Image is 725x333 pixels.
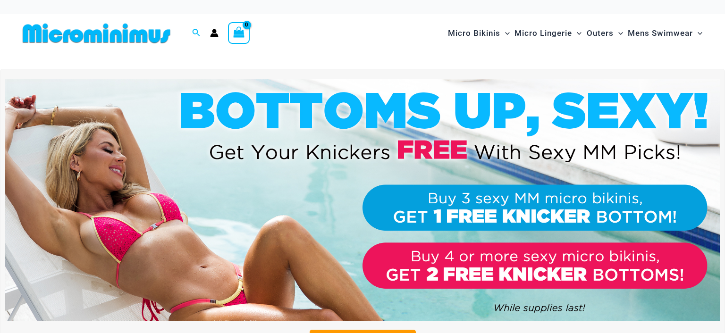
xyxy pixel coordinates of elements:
[625,19,705,48] a: Mens SwimwearMenu ToggleMenu Toggle
[5,79,720,322] img: Buy 3 or 4 Bikinis Get Free Knicker Promo
[514,21,572,45] span: Micro Lingerie
[628,21,693,45] span: Mens Swimwear
[210,29,219,37] a: Account icon link
[446,19,512,48] a: Micro BikinisMenu ToggleMenu Toggle
[500,21,510,45] span: Menu Toggle
[572,21,582,45] span: Menu Toggle
[614,21,623,45] span: Menu Toggle
[228,22,250,44] a: View Shopping Cart, empty
[192,27,201,39] a: Search icon link
[512,19,584,48] a: Micro LingerieMenu ToggleMenu Toggle
[584,19,625,48] a: OutersMenu ToggleMenu Toggle
[444,17,706,49] nav: Site Navigation
[448,21,500,45] span: Micro Bikinis
[19,23,174,44] img: MM SHOP LOGO FLAT
[587,21,614,45] span: Outers
[693,21,702,45] span: Menu Toggle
